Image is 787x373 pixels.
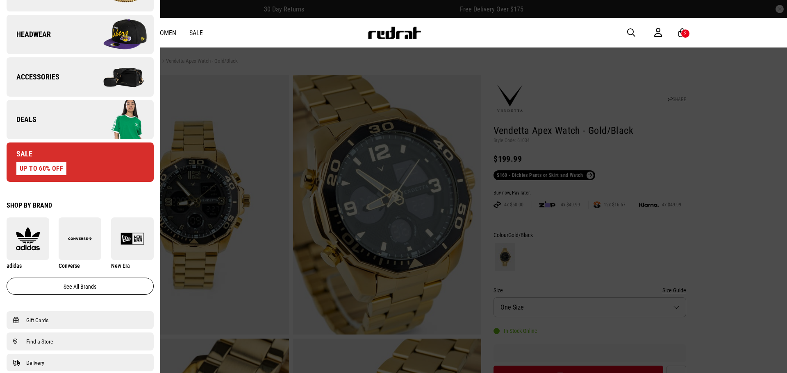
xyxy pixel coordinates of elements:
a: Women [155,29,176,37]
a: Find a Store [13,337,147,346]
span: New Era [111,262,130,269]
button: Open LiveChat chat widget [7,3,31,28]
a: Deals Company [7,100,154,139]
div: UP TO 60% OFF [16,162,66,175]
img: Converse [59,227,101,251]
a: Sale [189,29,203,37]
a: Sale UP TO 60% OFF [7,142,154,182]
img: Redrat logo [367,27,421,39]
span: Deals [7,115,36,124]
a: New Era New Era [111,217,154,269]
span: adidas [7,262,22,269]
img: adidas [7,227,49,251]
a: Gift Cards [13,315,147,325]
a: See all brands [7,278,154,295]
span: Sale [7,149,32,159]
a: Accessories Company [7,57,154,97]
div: Shop by Brand [7,201,154,209]
img: Company [80,57,153,97]
a: Converse Converse [59,217,101,269]
span: Converse [59,262,80,269]
div: 2 [684,31,687,36]
span: Delivery [26,358,44,368]
span: Find a Store [26,337,53,346]
a: 2 [678,29,686,37]
a: adidas adidas [7,217,49,269]
img: Company [80,14,153,55]
a: Delivery [13,358,147,368]
span: Gift Cards [26,315,48,325]
a: Headwear Company [7,15,154,54]
span: Accessories [7,72,59,82]
img: Company [80,99,153,140]
span: Headwear [7,29,51,39]
img: New Era [111,227,154,251]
